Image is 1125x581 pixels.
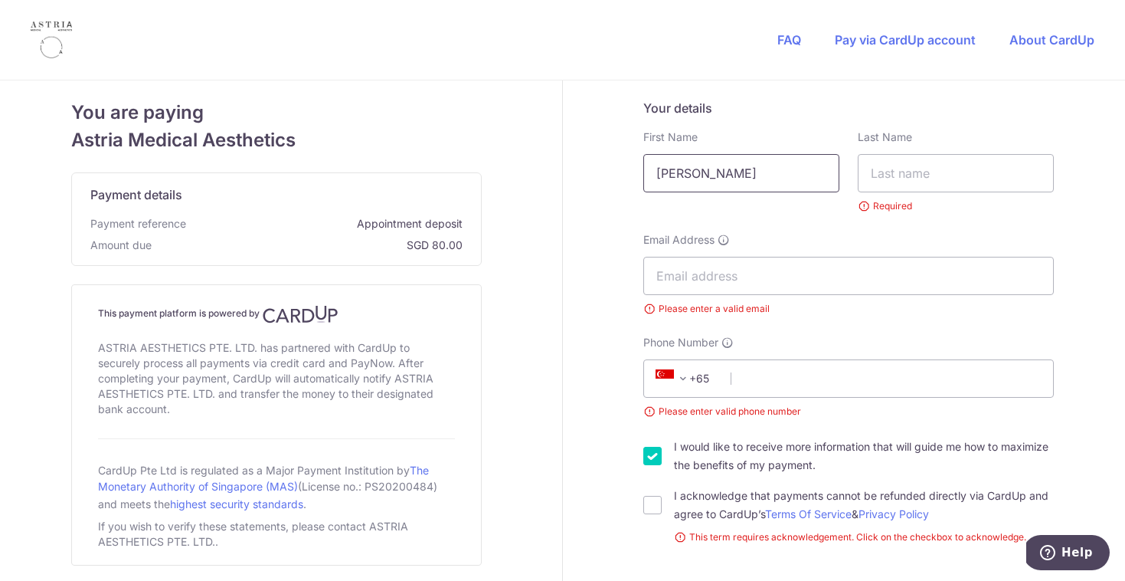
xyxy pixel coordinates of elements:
span: Payment reference [90,216,186,231]
a: Privacy Policy [858,507,929,520]
iframe: Opens a widget where you can find more information [1026,535,1110,573]
label: I would like to receive more information that will guide me how to maximize the benefits of my pa... [674,438,1054,474]
span: +65 [651,369,720,388]
div: CardUp Pte Ltd is regulated as a Major Payment Institution by (License no.: PS20200484) and meets... [98,458,455,516]
div: ASTRIA AESTHETICS PTE. LTD. has partnered with CardUp to securely process all payments via credit... [98,337,455,420]
span: Appointment deposit [192,216,463,231]
h5: Your details [643,99,1054,117]
div: If you wish to verify these statements, please contact ASTRIA AESTHETICS PTE. LTD.. [98,516,455,553]
span: Payment details [90,185,182,204]
span: Email Address [643,232,715,248]
small: This term requires acknowledgement. Click on the checkbox to acknowledge. [674,530,1054,545]
img: CardUp [263,305,338,323]
h4: This payment platform is powered by [98,305,455,323]
label: First Name [643,130,698,145]
a: Terms Of Service [765,507,852,520]
a: About CardUp [1009,32,1094,48]
label: I acknowledge that payments cannot be refunded directly via CardUp and agree to CardUp’s & [674,487,1054,524]
span: You are paying [71,99,482,126]
input: First name [643,154,839,192]
span: Astria Medical Aesthetics [71,126,482,154]
input: Email address [643,257,1054,295]
a: Pay via CardUp account [835,32,976,48]
label: Last Name [858,130,912,145]
a: FAQ [777,32,801,48]
span: SGD 80.00 [158,238,463,253]
small: Please enter a valid email [643,301,1054,317]
input: Last name [858,154,1054,192]
small: Please enter valid phone number [643,404,1054,419]
a: highest security standards [170,497,303,510]
span: Amount due [90,238,152,253]
small: Required [858,199,1054,214]
span: +65 [656,369,692,388]
span: Phone Number [643,335,718,350]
